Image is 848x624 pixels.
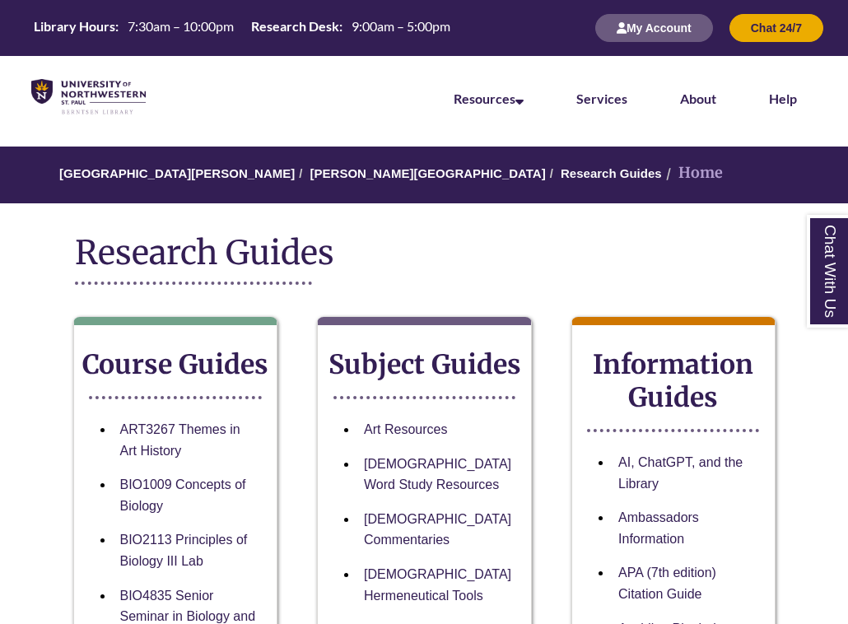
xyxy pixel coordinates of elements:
a: AI, ChatGPT, and the Library [618,455,743,491]
img: UNWSP Library Logo [31,79,146,115]
a: [DEMOGRAPHIC_DATA] Hermeneutical Tools [364,567,511,603]
button: Chat 24/7 [729,14,823,42]
a: [PERSON_NAME][GEOGRAPHIC_DATA] [310,166,546,180]
a: [DEMOGRAPHIC_DATA] Commentaries [364,512,511,547]
th: Research Desk: [245,17,345,35]
button: My Account [595,14,713,42]
a: Chat 24/7 [729,21,823,35]
a: My Account [595,21,713,35]
a: [GEOGRAPHIC_DATA][PERSON_NAME] [59,166,295,180]
strong: Information Guides [593,348,753,414]
a: Resources [454,91,524,106]
a: Help [769,91,797,106]
a: Ambassadors Information [618,510,699,546]
a: [DEMOGRAPHIC_DATA] Word Study Resources [364,457,511,492]
table: Hours Today [27,17,457,38]
span: Research Guides [75,232,334,273]
span: 7:30am – 10:00pm [128,18,234,34]
a: BIO2113 Principles of Biology III Lab [120,533,248,568]
a: Hours Today [27,17,457,40]
a: ART3267 Themes in Art History [120,422,240,458]
a: Art Resources [364,422,447,436]
li: Home [662,161,723,185]
a: Research Guides [561,166,662,180]
strong: Subject Guides [328,348,521,381]
a: Services [576,91,627,106]
th: Library Hours: [27,17,121,35]
span: 9:00am – 5:00pm [352,18,450,34]
a: About [680,91,716,106]
strong: Course Guides [82,348,268,381]
a: APA (7th edition) Citation Guide [618,566,716,601]
a: BIO1009 Concepts of Biology [120,477,246,513]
